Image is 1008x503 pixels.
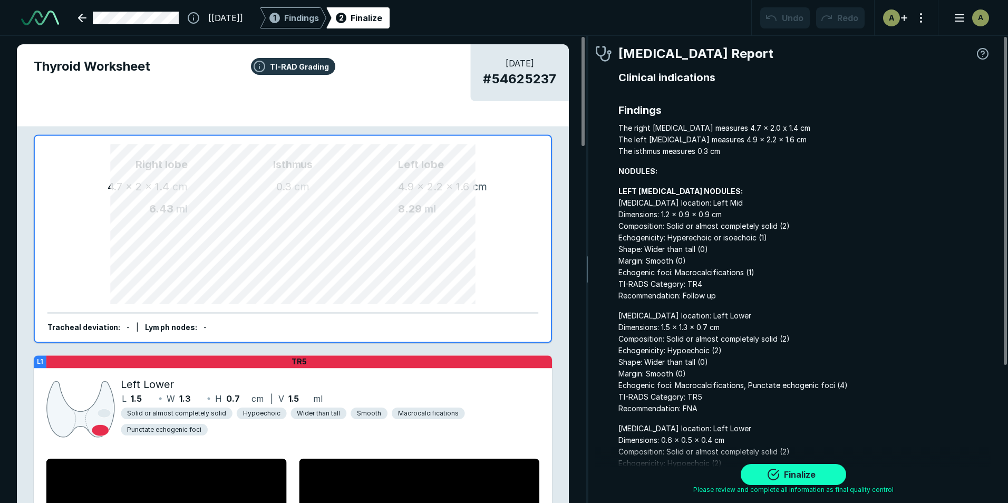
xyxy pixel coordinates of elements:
span: Solid or almost completely solid [127,409,226,418]
strong: LEFT [MEDICAL_DATA] NODULES: [618,187,743,196]
span: Right lobe [60,157,188,172]
span: 4.9 x 2.2 x 1.6 [398,180,469,193]
span: Lymph nodes : [145,323,197,332]
span: [MEDICAL_DATA] location: Left Mid Dimensions: 1.2 x 0.9 x 0.9 cm Composition: Solid or almost com... [618,186,991,302]
span: [MEDICAL_DATA] Report [618,44,773,63]
button: TI-RAD Grading [251,58,335,75]
span: 0.7 [226,392,240,405]
div: | [136,322,139,333]
span: cm [251,392,264,405]
span: A [978,12,983,23]
span: # 54625237 [483,70,556,89]
span: | [270,393,273,404]
span: cm [472,180,488,193]
div: 1Findings [260,7,326,28]
span: 6.43 [149,202,173,215]
span: 1.5 [288,392,299,405]
span: [DATE] [483,57,556,70]
span: L [122,392,127,405]
span: Left Lower [121,376,174,392]
span: 0.3 [276,180,292,193]
span: Punctate echogenic foci [127,425,201,434]
button: Finalize [741,464,846,485]
span: TR5 [292,357,307,366]
img: yH6GfcAAAAGSURBVAMAIlgDekULuDIAAAAASUVORK5CYII= [46,379,115,440]
button: avatar-name [947,7,991,28]
span: cm [294,180,309,193]
span: [MEDICAL_DATA] location: Left Lower Dimensions: 1.5 x 1.3 x 0.7 cm Composition: Solid or almost c... [618,310,991,414]
span: Smooth [357,409,381,418]
span: Tracheal deviation : [47,323,121,332]
span: Hypoechoic [243,409,280,418]
div: 2Finalize [326,7,390,28]
div: Finalize [351,12,382,24]
span: Thyroid Worksheet [34,57,552,76]
span: Please review and complete all information as final quality control [693,485,894,495]
strong: L1 [37,357,43,365]
span: 1 [273,12,276,23]
span: - [203,323,207,332]
button: Undo [760,7,810,28]
span: W [167,392,175,405]
span: 8.29 [398,202,422,215]
span: ml [313,392,323,405]
strong: NODULES: [618,167,657,176]
span: A [889,12,894,23]
div: avatar-name [972,9,989,26]
span: The right [MEDICAL_DATA] measures 4.7 x 2.0 x 1.4 cm The left [MEDICAL_DATA] measures 4.9 x 2.2 x... [618,122,991,157]
span: Isthmus [188,157,398,172]
img: See-Mode Logo [21,11,59,25]
span: 4.7 x 2 x 1.4 [108,180,170,193]
span: Left lobe [398,157,526,172]
span: [[DATE]] [208,12,243,24]
span: Macrocalcifications [398,409,459,418]
a: See-Mode Logo [17,6,63,30]
span: V [278,392,284,405]
button: Redo [816,7,865,28]
span: H [215,392,222,405]
span: ml [424,202,436,215]
div: avatar-name [883,9,900,26]
div: - [127,322,130,333]
span: ml [176,202,188,215]
span: Findings [284,12,319,24]
span: Wider than tall [297,409,340,418]
span: 1.5 [131,392,142,405]
span: 1.3 [179,392,191,405]
span: 2 [339,12,344,23]
span: cm [172,180,188,193]
span: Clinical indications [618,70,991,85]
span: Findings [618,102,991,118]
